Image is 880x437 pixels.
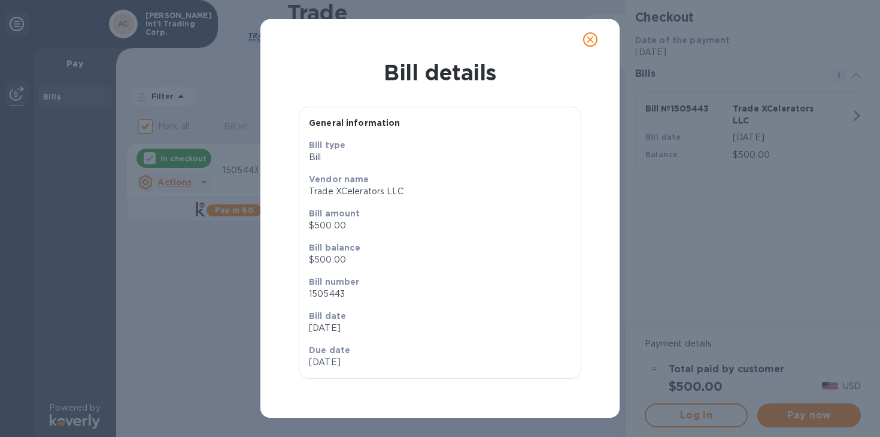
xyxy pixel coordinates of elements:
[309,243,360,252] b: Bill balance
[309,118,400,128] b: General information
[576,25,605,54] button: close
[309,356,435,369] p: [DATE]
[309,311,346,321] b: Bill date
[309,140,345,150] b: Bill type
[309,219,571,232] p: $500.00
[270,60,610,85] h1: Bill details
[309,345,350,355] b: Due date
[309,277,360,287] b: Bill number
[309,185,571,198] p: Trade XCelerators LLC
[309,254,571,266] p: $500.00
[309,174,369,184] b: Vendor name
[309,151,571,164] p: Bill
[309,209,360,218] b: Bill amount
[309,322,571,334] p: [DATE]
[309,288,571,300] p: 1505443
